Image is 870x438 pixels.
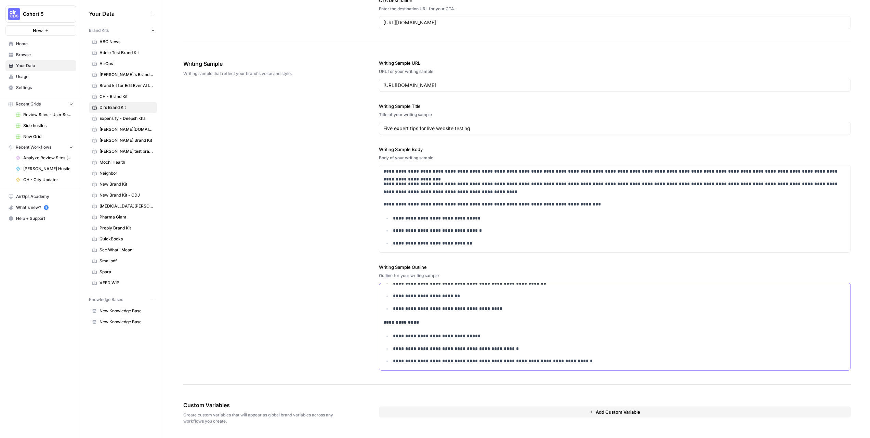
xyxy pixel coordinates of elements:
[100,236,154,242] span: QuickBooks
[16,74,73,80] span: Usage
[89,179,157,190] a: New Brand Kit
[100,137,154,143] span: [PERSON_NAME] Brand Kit
[5,191,76,202] a: AirOps Academy
[89,36,157,47] a: ABC News
[89,69,157,80] a: [PERSON_NAME]'s Brand Kit
[45,206,47,209] text: 5
[89,113,157,124] a: Expensify - Deepshikha
[13,152,76,163] a: Analyze Review Sites (Deepshikha)
[89,305,157,316] a: New Knowledge Base
[379,68,851,75] div: URL for your writing sample
[89,91,157,102] a: CH - Brand Kit
[23,11,64,17] span: Cohort 5
[100,247,154,253] span: See What I Mean
[5,71,76,82] a: Usage
[100,61,154,67] span: AirOps
[100,159,154,165] span: Mochi Health
[100,225,154,231] span: Preply Brand Kit
[89,277,157,288] a: VEED WIP
[89,201,157,212] a: [MEDICAL_DATA][PERSON_NAME]
[5,142,76,152] button: Recent Workflows
[23,123,73,129] span: Side hustles
[5,5,76,23] button: Workspace: Cohort 5
[16,144,51,150] span: Recent Workflows
[100,258,154,264] span: Smallpdf
[13,120,76,131] a: Side hustles
[100,269,154,275] span: Spara
[89,80,157,91] a: Brand kit for Edit Ever After ([PERSON_NAME])
[13,174,76,185] a: CH - City Updater
[23,134,73,140] span: New Grid
[5,49,76,60] a: Browse
[89,168,157,179] a: Neighbor
[89,223,157,234] a: Preply Brand Kit
[89,10,149,18] span: Your Data
[89,27,109,34] span: Brand Kits
[379,155,851,161] div: Body of your writing sample
[16,101,41,107] span: Recent Grids
[16,52,73,58] span: Browse
[183,412,341,424] span: Create custom variables that will appear as global brand variables across any workflows you create.
[16,41,73,47] span: Home
[89,135,157,146] a: [PERSON_NAME] Brand Kit
[100,104,154,111] span: Di's Brand Kit
[383,19,846,26] input: www.sundaysoccer.com/gearup
[100,148,154,154] span: [PERSON_NAME] test brand kit
[16,85,73,91] span: Settings
[89,146,157,157] a: [PERSON_NAME] test brand kit
[89,47,157,58] a: Adele Test Brand Kit
[89,266,157,277] a: Spara
[23,155,73,161] span: Analyze Review Sites (Deepshikha)
[100,93,154,100] span: CH - Brand Kit
[383,125,846,132] input: Game Day Gear Guide
[183,60,341,68] span: Writing Sample
[5,25,76,36] button: New
[379,60,851,66] label: Writing Sample URL
[100,83,154,89] span: Brand kit for Edit Ever After ([PERSON_NAME])
[100,203,154,209] span: [MEDICAL_DATA][PERSON_NAME]
[5,60,76,71] a: Your Data
[100,319,154,325] span: New Knowledge Base
[89,124,157,135] a: [PERSON_NAME][DOMAIN_NAME]
[379,112,851,118] div: Title of your writing sample
[16,63,73,69] span: Your Data
[379,146,851,153] label: Writing Sample Body
[379,264,851,271] label: Writing Sample Outline
[89,316,157,327] a: New Knowledge Base
[89,255,157,266] a: Smallpdf
[89,157,157,168] a: Mochi Health
[100,39,154,45] span: ABC News
[5,82,76,93] a: Settings
[23,112,73,118] span: Review Sites - User Sentiment Analysis & Content Refresh
[5,99,76,109] button: Recent Grids
[100,50,154,56] span: Adele Test Brand Kit
[379,6,851,12] div: Enter the destination URL for your CTA.
[100,72,154,78] span: [PERSON_NAME]'s Brand Kit
[379,406,851,417] button: Add Custom Variable
[13,131,76,142] a: New Grid
[596,409,640,415] span: Add Custom Variable
[89,58,157,69] a: AirOps
[100,126,154,133] span: [PERSON_NAME][DOMAIN_NAME]
[13,109,76,120] a: Review Sites - User Sentiment Analysis & Content Refresh
[100,280,154,286] span: VEED WIP
[100,308,154,314] span: New Knowledge Base
[89,245,157,255] a: See What I Mean
[16,193,73,200] span: AirOps Academy
[383,82,846,89] input: www.sundaysoccer.com/game-day
[6,202,76,213] div: What's new?
[89,297,123,303] span: Knowledge Bases
[5,213,76,224] button: Help + Support
[89,234,157,245] a: QuickBooks
[44,205,49,210] a: 5
[183,401,341,409] span: Custom Variables
[89,212,157,223] a: Pharma Giant
[100,192,154,198] span: New Brand Kit - CDJ
[5,202,76,213] button: What's new? 5
[379,103,851,110] label: Writing Sample Title
[100,181,154,187] span: New Brand Kit
[100,214,154,220] span: Pharma Giant
[13,163,76,174] a: [PERSON_NAME] Hustle
[16,215,73,222] span: Help + Support
[379,273,851,279] div: Outline for your writing sample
